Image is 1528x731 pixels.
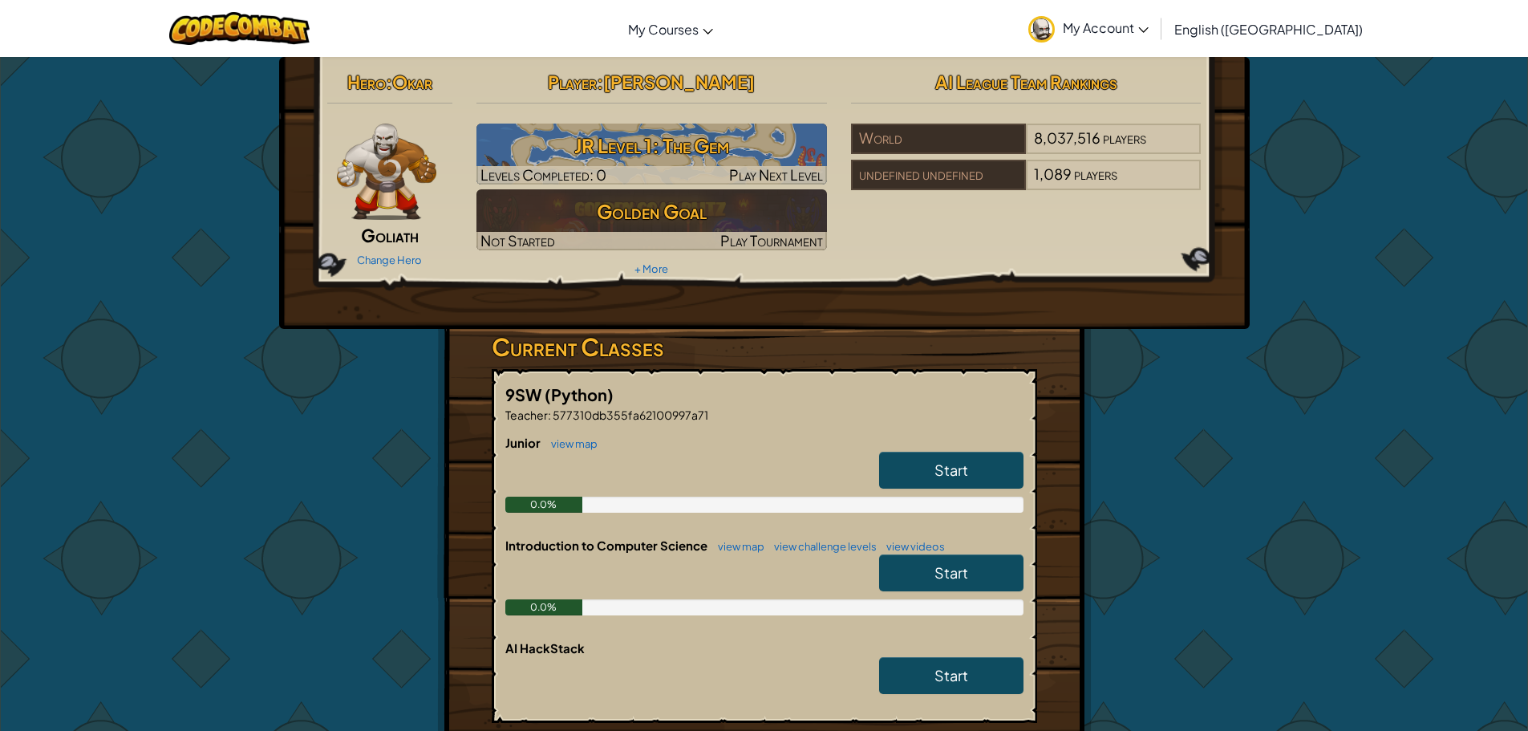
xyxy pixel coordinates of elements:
[934,666,968,684] span: Start
[766,540,877,553] a: view challenge levels
[505,497,583,513] div: 0.0%
[878,540,945,553] a: view videos
[357,254,422,266] a: Change Hero
[851,175,1202,193] a: undefined undefined1,089players
[476,193,827,229] h3: Golden Goal
[851,160,1026,190] div: undefined undefined
[851,139,1202,157] a: World8,037,516players
[710,540,764,553] a: view map
[480,165,606,184] span: Levels Completed: 0
[476,124,827,185] img: JR Level 1: The Gem
[1034,128,1100,147] span: 8,037,516
[505,384,545,404] span: 9SW
[543,437,598,450] a: view map
[476,128,827,164] h3: JR Level 1: The Gem
[492,329,1037,365] h3: Current Classes
[1166,7,1371,51] a: English ([GEOGRAPHIC_DATA])
[851,124,1026,154] div: World
[476,124,827,185] a: Play Next Level
[634,262,668,275] a: + More
[386,71,392,93] span: :
[720,231,823,250] span: Play Tournament
[628,21,699,38] span: My Courses
[476,189,827,250] a: Golden GoalNot StartedPlay Tournament
[505,408,548,422] span: Teacher
[505,538,710,553] span: Introduction to Computer Science
[1028,16,1055,43] img: avatar
[620,7,721,51] a: My Courses
[347,71,386,93] span: Hero
[169,12,310,45] img: CodeCombat logo
[1174,21,1363,38] span: English ([GEOGRAPHIC_DATA])
[934,461,968,479] span: Start
[505,640,585,656] span: AI HackStack
[505,435,543,450] span: Junior
[1074,164,1117,183] span: players
[392,71,432,93] span: Okar
[361,224,419,246] span: Goliath
[1103,128,1146,147] span: players
[548,71,597,93] span: Player
[1034,164,1072,183] span: 1,089
[1020,3,1157,54] a: My Account
[603,71,755,93] span: [PERSON_NAME]
[548,408,551,422] span: :
[597,71,603,93] span: :
[476,189,827,250] img: Golden Goal
[480,231,555,250] span: Not Started
[935,71,1117,93] span: AI League Team Rankings
[879,657,1023,694] a: Start
[934,563,968,582] span: Start
[337,124,437,220] img: goliath-pose.png
[505,599,583,615] div: 0.0%
[1063,19,1149,36] span: My Account
[545,384,614,404] span: (Python)
[551,408,708,422] span: 577310db355fa62100997a71
[729,165,823,184] span: Play Next Level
